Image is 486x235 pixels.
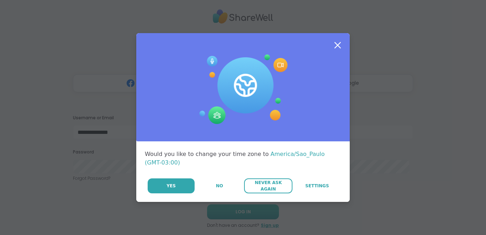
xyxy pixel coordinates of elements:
span: Yes [167,183,176,189]
button: Yes [148,178,195,193]
span: Never Ask Again [248,179,289,192]
img: Session Experience [199,54,287,124]
div: Would you like to change your time zone to [145,150,341,167]
button: No [195,178,243,193]
button: Never Ask Again [244,178,292,193]
span: Settings [305,183,329,189]
span: America/Sao_Paulo (GMT-03:00) [145,151,325,166]
span: No [216,183,223,189]
a: Settings [293,178,341,193]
